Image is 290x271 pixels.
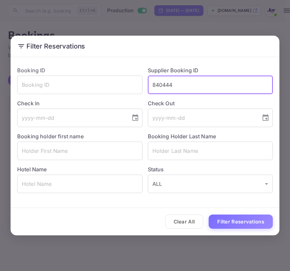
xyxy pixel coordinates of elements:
[148,109,257,127] input: yyyy-mm-dd
[129,111,142,124] button: Choose date
[148,175,273,193] div: ALL
[11,36,279,57] h2: Filter Reservations
[148,142,273,160] input: Holder Last Name
[148,165,273,173] label: Status
[17,67,46,74] label: Booking ID
[148,99,273,107] label: Check Out
[17,175,143,193] input: Hotel Name
[209,215,273,229] button: Filter Reservations
[148,133,216,140] label: Booking Holder Last Name
[17,76,143,94] input: Booking ID
[17,142,143,160] input: Holder First Name
[17,166,47,173] label: Hotel Name
[259,111,272,124] button: Choose date
[148,67,199,74] label: Supplier Booking ID
[17,133,84,140] label: Booking holder first name
[17,109,126,127] input: yyyy-mm-dd
[165,215,204,229] button: Clear All
[148,76,273,94] input: Supplier Booking ID
[17,99,143,107] label: Check In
